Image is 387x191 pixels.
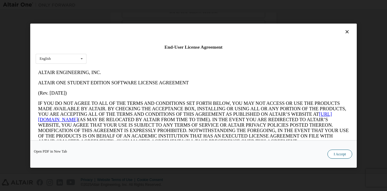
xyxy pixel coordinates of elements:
button: I Accept [327,149,352,158]
p: IF YOU DO NOT AGREE TO ALL OF THE TERMS AND CONDITIONS SET FORTH BELOW, YOU MAY NOT ACCESS OR USE... [2,33,313,77]
p: ALTAIR ENGINEERING, INC. [2,2,313,8]
a: [URL][DOMAIN_NAME] [2,44,296,55]
div: End-User License Agreement [36,44,351,50]
div: English [40,57,51,60]
p: This Altair One Student Edition Software License Agreement (“Agreement”) is between Altair Engine... [2,82,313,109]
p: (Rev. [DATE]) [2,23,313,28]
p: ALTAIR ONE STUDENT EDITION SOFTWARE LICENSE AGREEMENT [2,13,313,18]
a: Open PDF in New Tab [34,149,67,153]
